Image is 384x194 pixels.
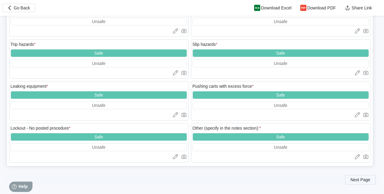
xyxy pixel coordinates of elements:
[192,42,218,47] div: Slip hazards
[14,6,30,10] span: Go Back
[341,4,377,12] button: Share Link
[276,134,285,139] div: Safe
[11,126,71,131] div: Lockout - No posted procedure
[274,145,287,150] div: Unsafe
[92,61,105,66] div: Unsafe
[276,51,285,56] div: Safe
[192,126,261,131] div: Other (specify in the notes section):
[92,145,105,150] div: Unsafe
[274,19,287,24] div: Unsafe
[11,42,36,47] div: Trip hazards
[92,103,105,108] div: Unsafe
[276,93,285,97] div: Safe
[250,4,296,12] button: Download Excel
[274,61,287,66] div: Unsafe
[192,84,254,89] div: Pushing carts with excess force
[92,19,105,24] div: Unsafe
[261,6,291,10] span: Download Excel
[94,134,103,139] div: Safe
[296,4,341,12] button: Download PDF
[274,103,287,108] div: Unsafe
[94,93,103,97] div: Safe
[345,175,375,185] button: Next Page
[94,51,103,56] div: Safe
[11,84,48,89] div: Leaking equipment
[352,6,372,10] span: Share Link
[350,178,370,182] span: Next Page
[2,4,35,12] button: Go Back
[307,6,336,10] span: Download PDF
